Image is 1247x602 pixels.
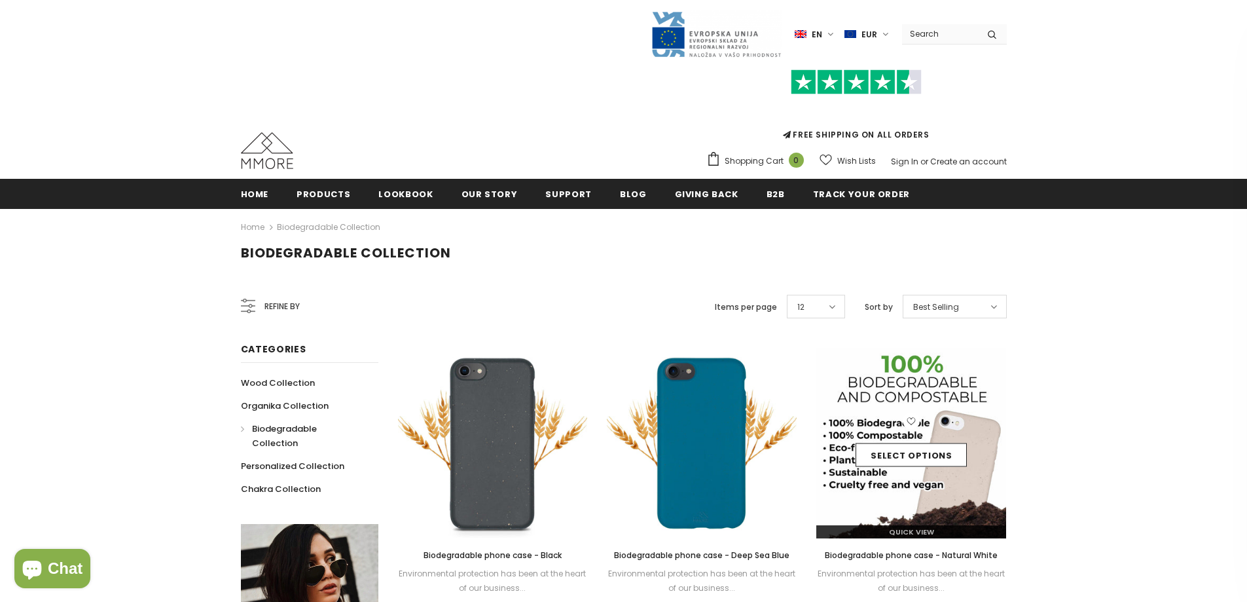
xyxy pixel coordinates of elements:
span: 12 [797,301,804,314]
div: Environmental protection has been at the heart of our business... [398,567,588,595]
span: Chakra Collection [241,483,321,495]
span: Blog [620,188,647,200]
a: Chakra Collection [241,478,321,500]
a: Sign In [891,156,918,167]
span: Biodegradable phone case - Black [424,550,562,561]
a: Lookbook [378,179,433,208]
a: Giving back [675,179,738,208]
a: Wish Lists [820,149,876,172]
img: MMORE Cases [241,132,293,169]
a: Track your order [813,179,910,208]
span: Biodegradable phone case - Natural White [825,550,998,561]
span: 0 [789,153,804,168]
a: Create an account [930,156,1007,167]
a: Javni Razpis [651,28,782,39]
span: Wood Collection [241,377,315,389]
a: Biodegradable Collection [241,417,364,455]
a: B2B [767,179,785,208]
div: Environmental protection has been at the heart of our business... [816,567,1006,595]
img: Trust Pilot Stars [791,69,922,95]
span: Products [297,188,350,200]
input: Search Site [902,24,977,43]
a: Biodegradable phone case - Deep Sea Blue [607,548,797,563]
span: Wish Lists [837,155,876,168]
a: Products [297,179,350,208]
a: Organika Collection [241,394,329,417]
span: support [545,188,592,200]
a: Wood Collection [241,371,315,394]
iframe: Customer reviews powered by Trustpilot [706,94,1007,128]
inbox-online-store-chat: Shopify online store chat [10,549,94,592]
a: Biodegradable phone case - Black [398,548,588,563]
span: Refine by [264,299,300,314]
label: Sort by [865,301,893,314]
span: Biodegradable phone case - Deep Sea Blue [614,550,789,561]
span: Biodegradable Collection [252,423,317,449]
span: Quick View [889,527,934,537]
a: Blog [620,179,647,208]
span: B2B [767,188,785,200]
span: Lookbook [378,188,433,200]
a: Personalized Collection [241,455,344,478]
img: Javni Razpis [651,10,782,58]
label: Items per page [715,301,777,314]
span: FREE SHIPPING ON ALL ORDERS [706,75,1007,140]
span: Organika Collection [241,400,329,412]
span: Our Story [461,188,518,200]
span: EUR [861,28,877,41]
a: Home [241,179,269,208]
span: or [920,156,928,167]
span: en [812,28,822,41]
a: Shopping Cart 0 [706,151,810,171]
a: Biodegradable phone case - Natural White [816,548,1006,563]
a: Home [241,219,264,235]
a: Select options [856,443,967,467]
a: support [545,179,592,208]
img: Compostable Phone Case Biodegrading in Dirt [816,348,1006,538]
span: Best Selling [913,301,959,314]
span: Categories [241,343,306,356]
span: Shopping Cart [725,155,784,168]
span: Home [241,188,269,200]
span: Giving back [675,188,738,200]
a: Quick View [816,525,1006,538]
span: Personalized Collection [241,460,344,472]
span: Biodegradable Collection [241,244,451,262]
a: Biodegradable Collection [277,221,380,233]
img: i-lang-1.png [795,29,806,40]
a: Our Story [461,179,518,208]
span: Track your order [813,188,910,200]
div: Environmental protection has been at the heart of our business... [607,567,797,595]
